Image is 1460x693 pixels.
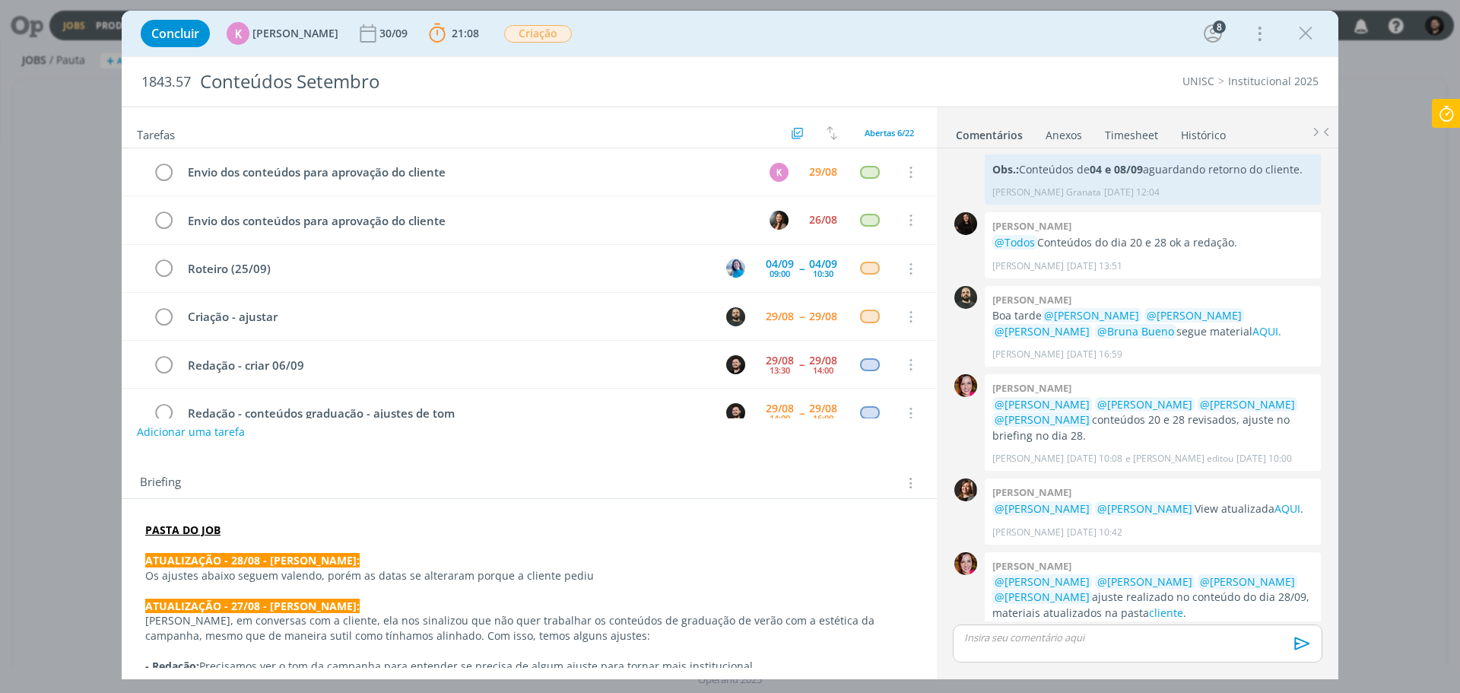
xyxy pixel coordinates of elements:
div: 10:30 [813,269,833,278]
div: 29/08 [809,167,837,177]
img: B [726,403,745,422]
img: E [726,259,745,278]
div: 29/08 [809,355,837,366]
div: 30/09 [379,28,411,39]
p: [PERSON_NAME] Granata [992,186,1101,199]
div: 29/08 [809,403,837,414]
span: @[PERSON_NAME] [995,412,1090,427]
span: -- [799,311,804,322]
span: @[PERSON_NAME] [995,590,1090,604]
strong: Obs.: [992,162,1019,176]
img: arrow-down-up.svg [827,126,837,140]
a: AQUI [1274,501,1300,516]
div: Redação - conteúdos graduação - ajustes de tom [181,404,712,423]
div: K [770,163,789,182]
div: Roteiro (25/09) [181,259,712,278]
span: @[PERSON_NAME] [995,574,1090,589]
p: [PERSON_NAME] [992,259,1064,273]
a: cliente [1149,606,1183,620]
div: 29/08 [809,311,837,322]
div: 14:00 [813,366,833,374]
strong: 04 e 08/09 [1090,162,1143,176]
img: B [954,552,977,575]
b: [PERSON_NAME] [992,485,1071,499]
div: Conteúdos Setembro [194,63,822,100]
div: Criação - ajustar [181,307,712,326]
a: Institucional 2025 [1228,74,1319,88]
span: @[PERSON_NAME] [1097,574,1192,589]
div: 04/09 [766,259,794,269]
div: Anexos [1046,128,1082,143]
span: [DATE] 12:04 [1104,186,1160,199]
button: K[PERSON_NAME] [227,22,338,45]
p: Conteúdos de aguardando retorno do cliente. [992,162,1313,177]
p: View atualizada . [992,501,1313,517]
button: Concluir [141,20,210,47]
div: 09:00 [770,269,790,278]
span: @[PERSON_NAME] [1097,397,1192,412]
button: Adicionar uma tarefa [136,418,246,446]
div: K [227,22,249,45]
b: [PERSON_NAME] [992,219,1071,233]
b: [PERSON_NAME] [992,293,1071,307]
span: [DATE] 16:59 [1067,348,1122,361]
button: E [724,257,747,280]
button: 21:08 [425,21,483,46]
span: [DATE] 13:51 [1067,259,1122,273]
a: Comentários [955,121,1024,143]
strong: ATUALIZAÇÃO - 28/08 - [PERSON_NAME]: [145,553,360,567]
a: PASTA DO JOB [145,523,221,537]
span: @[PERSON_NAME] [1200,397,1295,412]
div: 14:00 [770,414,790,422]
p: [PERSON_NAME], em conversas com a cliente, ela nos sinalizou que não quer trabalhar os conteúdos ... [145,613,913,644]
div: 26/08 [809,215,837,225]
strong: ATUALIZAÇÃO - 27/08 - [PERSON_NAME]: [145,599,360,613]
img: S [954,212,977,235]
span: [DATE] 10:00 [1236,452,1292,466]
p: [PERSON_NAME] [992,452,1064,466]
span: @Bruna Bueno [1097,324,1174,339]
p: conteúdos 20 e 28 revisados, ajuste no briefing no dia 28. [992,397,1313,443]
span: @[PERSON_NAME] [1200,574,1295,589]
span: -- [799,263,804,274]
a: Histórico [1180,121,1227,143]
img: B [954,374,977,397]
img: P [726,307,745,326]
p: [PERSON_NAME] [992,526,1064,539]
p: [PERSON_NAME] [992,348,1064,361]
span: Criação [504,25,572,43]
div: 16:00 [813,414,833,422]
a: UNISC [1182,74,1214,88]
span: -- [799,408,804,418]
div: dialog [122,11,1338,679]
span: [PERSON_NAME] [252,28,338,39]
span: @[PERSON_NAME] [1097,501,1192,516]
span: -- [799,359,804,370]
span: Abertas 6/22 [865,127,914,138]
div: 29/08 [766,355,794,366]
div: Envio dos conteúdos para aprovação do cliente [181,211,755,230]
strong: - Redação: [145,659,199,673]
div: 29/08 [766,311,794,322]
b: [PERSON_NAME] [992,381,1071,395]
button: Criação [503,24,573,43]
span: 1843.57 [141,74,191,91]
p: ajuste realizado no conteúdo do dia 28/09, materiais atualizados na pasta . [992,574,1313,621]
span: @[PERSON_NAME] [1147,308,1242,323]
button: K [767,161,790,183]
p: Os ajustes abaixo seguem valendo, porém as datas se alteraram porque a cliente pediu [145,568,913,583]
div: 04/09 [809,259,837,269]
a: Timesheet [1104,121,1159,143]
span: [DATE] 10:42 [1067,526,1122,539]
span: [DATE] 10:08 [1067,452,1122,466]
button: B [724,353,747,376]
div: 13:30 [770,366,790,374]
a: AQUI. [1252,324,1281,339]
img: B [726,355,745,374]
img: P [954,286,977,309]
img: L [954,478,977,501]
span: @[PERSON_NAME] [995,397,1090,412]
div: Redação - criar 06/09 [181,356,712,375]
span: 21:08 [452,26,479,40]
